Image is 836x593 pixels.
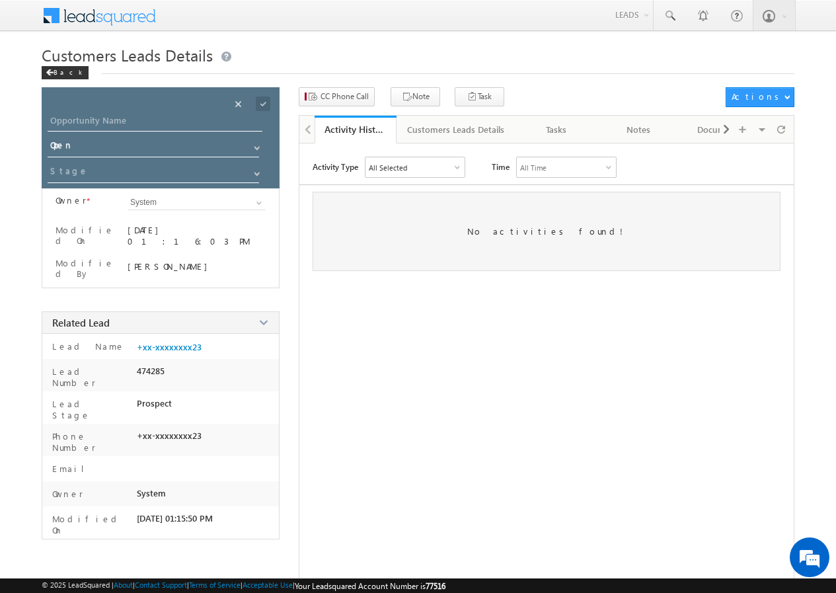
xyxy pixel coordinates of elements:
a: Documents [680,116,762,143]
input: Stage [48,163,259,183]
div: [DATE] 01:16:03 PM [128,224,266,247]
button: Note [391,87,440,106]
span: 77516 [426,581,445,591]
span: Prospect [137,398,172,409]
a: Show All Items [249,196,266,210]
div: All Selected [365,157,465,177]
input: Status [48,137,259,157]
div: Customers Leads Details [407,122,504,138]
label: Owner [56,195,87,206]
span: 474285 [137,366,165,376]
div: Back [42,66,89,79]
div: All Selected [369,163,407,172]
div: No activities found! [313,192,780,271]
span: Your Leadsquared Account Number is [295,581,445,591]
a: +xx-xxxxxxxx23 [137,342,202,352]
input: Type to Search [128,195,266,210]
a: Show All Items [247,164,264,177]
a: About [114,580,133,589]
label: Modified By [56,258,116,279]
span: Related Lead [52,316,110,329]
div: Notes [609,122,668,138]
a: Activity History [315,116,397,143]
span: CC Phone Call [321,91,369,102]
label: Phone Number [49,430,132,453]
span: Customers Leads Details [42,44,213,65]
span: System [137,488,166,498]
a: Terms of Service [189,580,241,589]
div: [PERSON_NAME] [128,260,266,272]
div: Actions [732,91,784,102]
div: Activity History [324,123,387,136]
label: Owner [49,488,83,499]
a: Customers Leads Details [397,116,516,143]
span: [DATE] 01:15:50 PM [137,513,213,524]
div: Tasks [527,122,586,138]
label: Lead Number [49,366,132,388]
label: Lead Stage [49,398,132,420]
label: Lead Name [49,340,125,352]
input: Opportunity Name Opportunity Name [48,113,262,132]
a: Contact Support [135,580,187,589]
div: Documents [691,122,750,138]
a: Notes [598,116,680,143]
li: Activity History [315,116,397,142]
label: Modified On [56,225,116,246]
span: Activity Type [313,157,358,177]
button: Actions [726,87,794,107]
span: © 2025 LeadSquared | | | | | [42,580,445,591]
label: Modified On [49,513,132,535]
span: Time [492,157,510,177]
a: Tasks [516,116,598,143]
span: +xx-xxxxxxxx23 [137,430,202,441]
a: Acceptable Use [243,580,293,589]
div: All Time [520,163,547,172]
button: Task [455,87,504,106]
label: Email [49,463,95,474]
a: Show All Items [247,138,264,151]
button: CC Phone Call [299,87,375,106]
